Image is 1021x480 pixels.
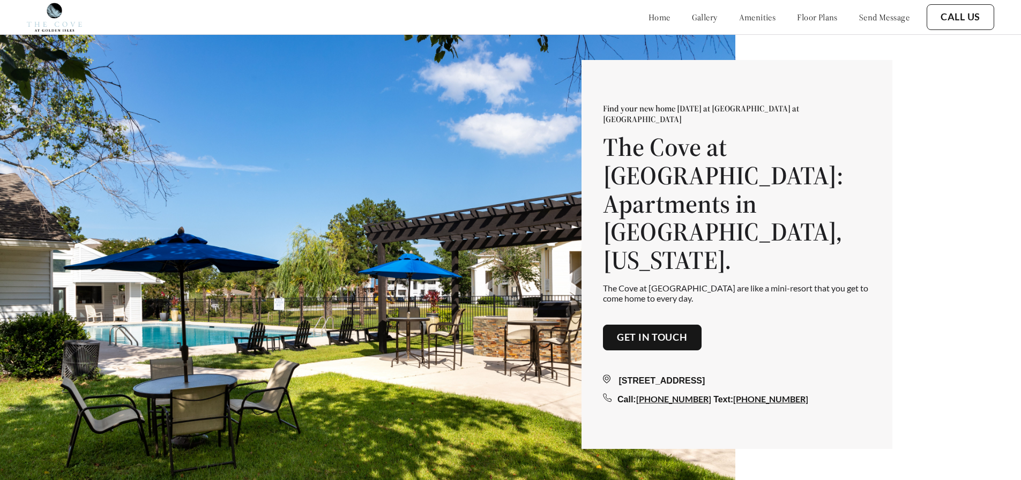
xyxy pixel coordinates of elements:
a: gallery [692,12,718,22]
a: Get in touch [617,332,688,343]
button: Get in touch [603,325,702,350]
a: [PHONE_NUMBER] [733,394,808,404]
a: floor plans [797,12,838,22]
span: Text: [713,395,733,404]
a: home [649,12,670,22]
a: amenities [739,12,776,22]
p: Find your new home [DATE] at [GEOGRAPHIC_DATA] at [GEOGRAPHIC_DATA] [603,103,871,124]
div: [STREET_ADDRESS] [603,374,871,387]
button: Call Us [927,4,994,30]
a: Call Us [941,11,980,23]
h1: The Cove at [GEOGRAPHIC_DATA]: Apartments in [GEOGRAPHIC_DATA], [US_STATE]. [603,133,871,274]
a: [PHONE_NUMBER] [636,394,711,404]
img: Company logo [27,3,82,32]
a: send message [859,12,910,22]
p: The Cove at [GEOGRAPHIC_DATA] are like a mini-resort that you get to come home to every day. [603,283,871,303]
span: Call: [617,395,636,404]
